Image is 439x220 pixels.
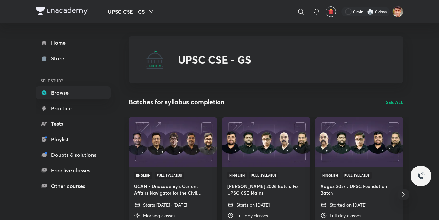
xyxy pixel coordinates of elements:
[221,117,311,167] img: Thumbnail
[144,49,165,70] img: UPSC CSE - GS
[328,9,334,15] img: avatar
[236,212,268,219] p: Full day classes
[392,6,403,17] img: Vishal Gaikwad
[36,75,111,86] h6: SELF STUDY
[104,5,159,18] button: UPSC CSE - GS
[236,202,270,208] p: Starts on [DATE]
[343,172,372,179] span: Full Syllabus
[36,36,111,49] a: Home
[129,97,225,107] h2: Batches for syllabus completion
[386,99,403,106] a: SEE ALL
[36,148,111,161] a: Doubts & solutions
[143,212,175,219] p: Morning classes
[330,202,366,208] p: Started on [DATE]
[178,53,251,66] h2: UPSC CSE - GS
[367,8,374,15] img: streak
[36,7,88,15] img: Company Logo
[36,86,111,99] a: Browse
[321,183,398,196] h4: Aagaz 2027 : UPSC Foundation Batch
[36,7,88,17] a: Company Logo
[417,172,425,180] img: ttu
[36,52,111,65] a: Store
[36,117,111,130] a: Tests
[314,117,404,167] img: Thumbnail
[134,172,152,179] span: English
[227,172,247,179] span: Hinglish
[143,202,187,208] p: Starts [DATE] · [DATE]
[128,117,218,167] img: Thumbnail
[51,54,68,62] div: Store
[227,183,305,196] h4: [PERSON_NAME] 2026 Batch: For UPSC CSE Mains
[249,172,278,179] span: Full Syllabus
[36,102,111,115] a: Practice
[36,133,111,146] a: Playlist
[326,6,336,17] button: avatar
[36,179,111,192] a: Other courses
[134,183,212,196] h4: UCAN - Unacademy's Current Affairs Navigator for the Civil Services Examination
[321,172,340,179] span: Hinglish
[330,212,361,219] p: Full day classes
[155,172,184,179] span: Full Syllabus
[36,164,111,177] a: Free live classes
